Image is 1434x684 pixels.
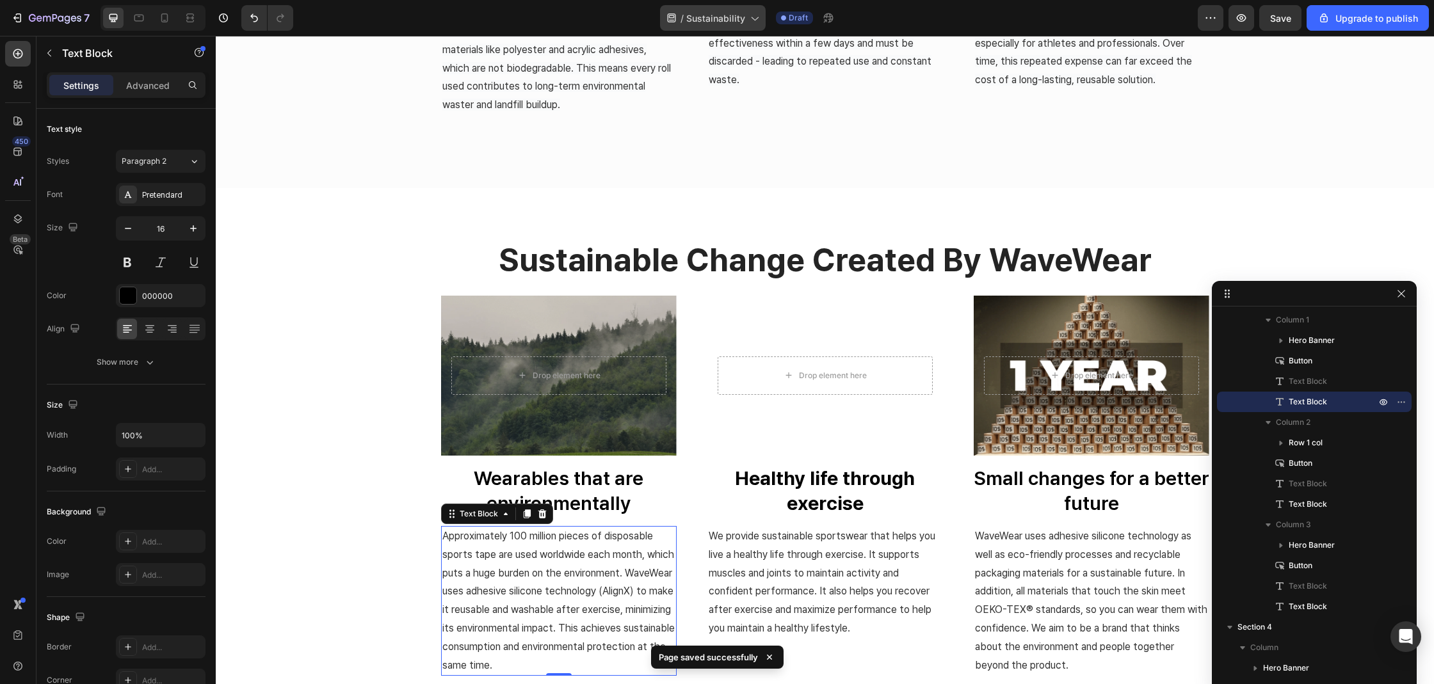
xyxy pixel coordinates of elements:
div: 000000 [142,290,202,302]
p: 7 [84,10,90,26]
span: Text Block [1289,600,1327,613]
span: Row 1 col [1289,436,1323,449]
div: Rich Text Editor. Editing area: main [758,430,994,480]
div: Undo/Redo [241,5,293,31]
div: Pretendard [142,189,202,201]
div: Background Image [225,260,461,420]
div: Background [47,504,109,521]
span: We provide sustainable sportswear that helps you live a healthy life through exercise. It support... [493,494,720,598]
div: Show more [97,356,156,369]
h2: Rich Text Editor. Editing area: main [225,203,994,244]
div: Text style [47,123,82,135]
span: Approximately 100 million pieces of disposable sports tape are used worldwide each month, which p... [227,494,459,635]
button: Show more [47,351,205,374]
div: 450 [12,136,31,147]
span: Text Block [1289,580,1327,593]
button: Upgrade to publish [1307,5,1429,31]
span: Column 2 [1276,416,1310,429]
div: Drop element here [317,335,385,345]
button: Paragraph 2 [116,150,205,173]
button: <p>Small changes for a better future</p> [758,430,994,480]
p: Advanced [126,79,170,92]
div: Rich Text Editor. Editing area: main [492,490,727,603]
div: Overlay [225,260,461,420]
input: Auto [117,424,205,447]
span: WaveWear uses adhesive silicone technology as well as eco-friendly processes and recyclable packa... [759,494,992,635]
p: Small changes for a better future [758,430,994,480]
div: Padding [47,463,76,475]
span: Text Block [1289,395,1327,408]
div: Add... [142,642,202,653]
span: / [681,12,684,25]
div: Color [47,290,67,301]
div: Border [47,641,72,653]
div: Beta [10,234,31,244]
p: Text Block [62,45,171,61]
div: Upgrade to publish [1317,12,1418,25]
button: <p>Wearables that are environmentally</p> [225,430,461,480]
div: Overlay [492,260,727,420]
div: Styles [47,155,69,167]
div: Rich Text Editor. Editing area: main [225,430,461,480]
p: sustainable change created by waveWear [227,205,992,243]
span: Column 1 [1276,314,1309,326]
span: Button [1289,457,1312,470]
div: Overlay [758,260,994,420]
p: Wearables that are environmentally [225,430,461,480]
div: Width [47,429,68,441]
div: Text Block [241,472,285,484]
span: Column 3 [1276,518,1311,531]
div: Size [47,219,81,237]
span: Hero Banner [1289,334,1335,347]
span: Column [1250,641,1278,654]
span: Sustainability [686,12,745,25]
div: Align [47,321,83,338]
div: Add... [142,569,202,581]
div: Drop element here [850,335,917,345]
div: Background Image [758,260,994,420]
div: Size [47,397,81,414]
div: Rich Text Editor. Editing area: main [492,430,727,480]
span: Text Block [1289,375,1327,388]
span: Button [1289,559,1312,572]
span: Paragraph 2 [122,155,166,167]
span: Section 4 [1237,621,1272,633]
span: Hero Banner [1289,539,1335,552]
div: Font [47,189,63,200]
button: <p><strong>Healthy life through exercise</strong></p> [492,430,727,480]
div: Background Image [492,260,727,420]
span: Button [1289,354,1312,367]
span: Hero Banner [1263,662,1309,674]
span: Draft [789,12,808,24]
div: Drop element here [583,335,651,345]
p: Page saved successfully [659,651,758,664]
div: Add... [142,464,202,475]
p: Settings [63,79,99,92]
div: Image [47,569,69,580]
div: Add... [142,536,202,548]
span: Save [1270,13,1291,24]
button: 7 [5,5,95,31]
div: Shape [47,609,88,626]
button: Save [1259,5,1301,31]
div: Rich Text Editor. Editing area: main [758,490,994,640]
strong: Healthy life through exercise [519,431,699,479]
div: Open Intercom Messenger [1390,621,1421,652]
div: Rich Text Editor. Editing area: main [225,490,461,640]
span: Text Block [1289,498,1327,511]
span: Text Block [1289,477,1327,490]
iframe: Design area [216,36,1434,684]
div: Color [47,536,67,547]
